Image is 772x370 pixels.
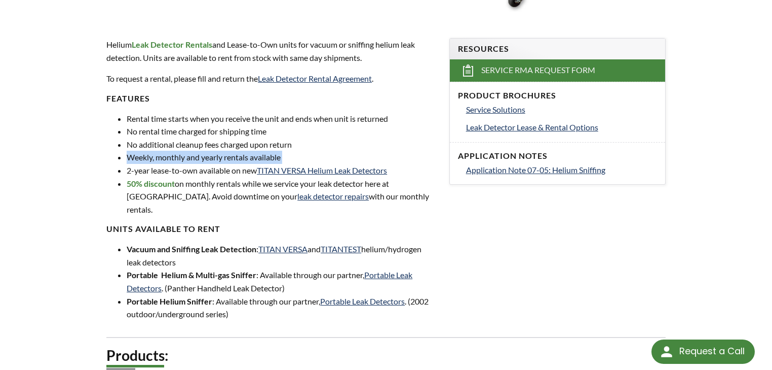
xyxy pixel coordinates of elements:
[466,103,657,116] a: Service Solutions
[106,93,150,103] strong: Features
[106,72,437,85] p: To request a rental, please fill and return the .
[106,38,437,64] p: Helium and Lease-to-Own units for vacuum or sniffing helium leak detection. Units are available t...
[466,121,657,134] a: Leak Detector Lease & Rental Options
[458,44,657,54] h4: Resources
[127,296,212,306] strong: Portable Helium Sniffer
[297,191,369,201] a: leak detector repairs
[458,151,657,161] h4: Application Notes
[659,344,675,360] img: round button
[127,125,437,138] li: No rental time charged for shipping time
[257,165,387,175] a: TITAN VERSA Helium Leak Detectors
[466,122,598,132] span: Leak Detector Lease & Rental Options
[127,295,437,321] li: : Available through our partner, . (2002 outdoor/underground series)
[127,270,412,293] a: Portable Leak Detectors
[651,340,755,364] div: Request a Call
[466,105,525,114] span: Service Solutions
[679,340,745,363] div: Request a Call
[258,74,372,83] a: Leak Detector Rental Agreement
[127,244,256,254] strong: Vacuum and Sniffing Leak Detection
[127,179,175,188] strong: 50% discount
[320,296,405,306] a: Portable Leak Detectors
[127,151,437,164] li: Weekly, monthly and yearly rentals available
[458,90,657,101] h4: Product Brochures
[106,224,220,233] strong: Units Available to Rent
[127,243,437,268] li: : and helium/hydrogen leak detectors
[450,59,665,82] a: Service RMA Request Form
[127,164,437,177] li: 2-year lease-to-own available on new
[127,112,437,125] li: Rental time starts when you receive the unit and ends when unit is returned
[466,165,605,175] span: Application Note 07-05: Helium Sniffing
[127,177,437,216] li: on monthly rentals while we service your leak detector here at [GEOGRAPHIC_DATA]. Avoid downtime ...
[127,138,437,151] li: No additional cleanup fees charged upon return
[106,346,666,365] h2: Products:
[258,244,307,254] a: TITAN VERSA
[481,65,595,76] span: Service RMA Request Form
[132,40,212,49] strong: Leak Detector Rentals
[466,163,657,177] a: Application Note 07-05: Helium Sniffing
[127,268,437,294] li: : Available through our partner, . (Panther Handheld Leak Detector)
[127,270,256,280] strong: Portable Helium & Multi-gas Sniffer
[321,244,361,254] a: TITANTEST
